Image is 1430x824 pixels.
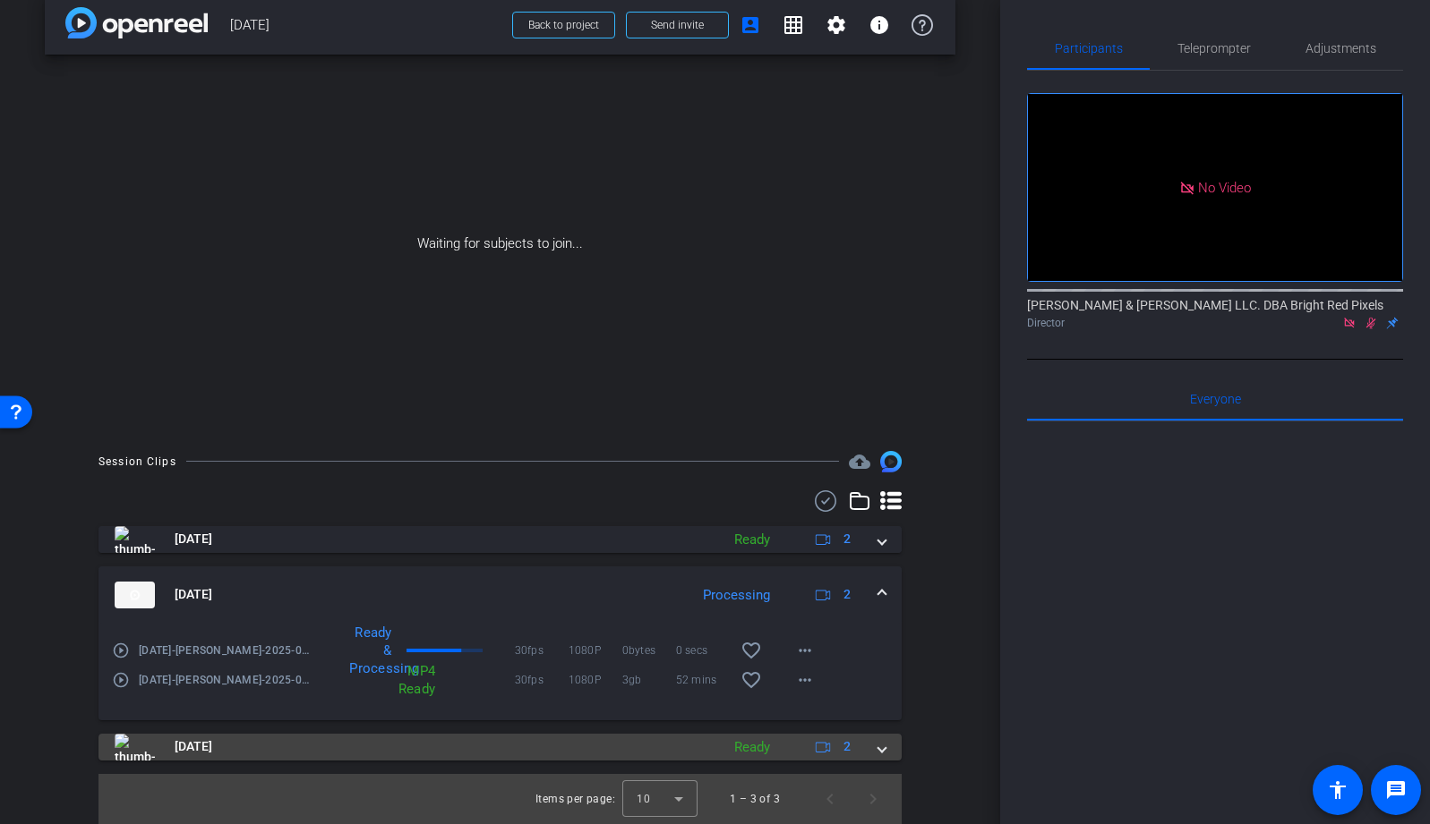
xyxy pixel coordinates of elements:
[569,671,622,689] span: 1080P
[535,790,615,808] div: Items per page:
[626,12,729,38] button: Send invite
[112,671,130,689] mat-icon: play_circle_outline
[1306,42,1376,55] span: Adjustments
[783,14,804,36] mat-icon: grid_on
[175,530,212,548] span: [DATE]
[98,624,902,720] div: thumb-nail[DATE]Processing2
[340,624,400,677] div: Ready & Processing
[676,641,730,659] span: 0 secs
[115,734,155,760] img: thumb-nail
[843,585,851,604] span: 2
[676,671,730,689] span: 52 mins
[869,14,890,36] mat-icon: info
[175,585,212,604] span: [DATE]
[741,640,762,661] mat-icon: favorite_border
[849,451,870,472] span: Destinations for your clips
[384,662,444,698] div: MP4 Ready
[843,530,851,548] span: 2
[115,526,155,553] img: thumb-nail
[852,777,895,820] button: Next page
[694,585,779,606] div: Processing
[843,737,851,756] span: 2
[98,734,902,760] mat-expansion-panel-header: thumb-nail[DATE]Ready2
[1027,296,1403,331] div: [PERSON_NAME] & [PERSON_NAME] LLC. DBA Bright Red Pixels
[725,737,779,758] div: Ready
[651,18,704,32] span: Send invite
[98,566,902,624] mat-expansion-panel-header: thumb-nail[DATE]Processing2
[45,55,955,433] div: Waiting for subjects to join...
[794,640,816,661] mat-icon: more_horiz
[515,641,569,659] span: 30fps
[622,671,676,689] span: 3gb
[98,453,176,471] div: Session Clips
[1385,779,1407,801] mat-icon: message
[880,451,902,472] img: Session clips
[112,641,130,659] mat-icon: play_circle_outline
[809,777,852,820] button: Previous page
[849,451,870,472] mat-icon: cloud_upload
[1198,179,1251,195] span: No Video
[741,669,762,691] mat-icon: favorite_border
[1190,393,1241,405] span: Everyone
[115,582,155,608] img: thumb-nail
[1055,42,1123,55] span: Participants
[730,790,780,808] div: 1 – 3 of 3
[65,7,208,38] img: app-logo
[515,671,569,689] span: 30fps
[528,19,599,31] span: Back to project
[139,671,313,689] span: [DATE]-[PERSON_NAME]-2025-09-24-11-40-44-384-1
[98,526,902,553] mat-expansion-panel-header: thumb-nail[DATE]Ready2
[740,14,761,36] mat-icon: account_box
[230,7,501,43] span: [DATE]
[139,641,313,659] span: [DATE]-[PERSON_NAME]-2025-09-24-11-40-44-384-0
[1327,779,1349,801] mat-icon: accessibility
[1027,315,1403,331] div: Director
[826,14,847,36] mat-icon: settings
[569,641,622,659] span: 1080P
[622,641,676,659] span: 0bytes
[1177,42,1251,55] span: Teleprompter
[794,669,816,691] mat-icon: more_horiz
[175,737,212,756] span: [DATE]
[725,530,779,550] div: Ready
[512,12,615,38] button: Back to project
